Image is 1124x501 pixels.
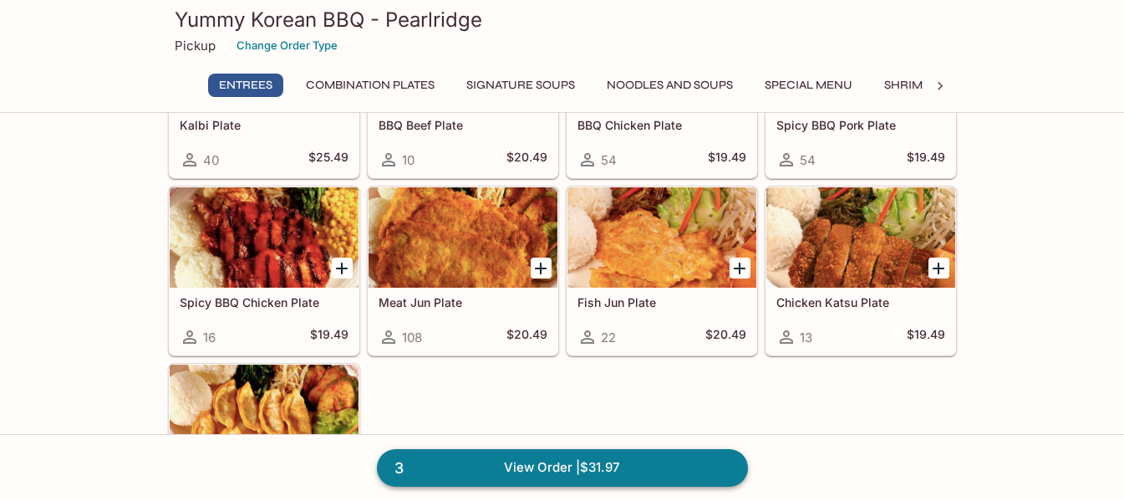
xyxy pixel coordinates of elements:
[208,74,283,97] button: Entrees
[175,38,216,54] p: Pickup
[229,33,345,59] button: Change Order Type
[567,187,757,355] a: Fish Jun Plate22$20.49
[800,152,816,168] span: 54
[907,327,945,347] h5: $19.49
[766,187,955,288] div: Chicken Katsu Plate
[708,150,746,170] h5: $19.49
[567,187,756,288] div: Fish Jun Plate
[577,118,746,132] h5: BBQ Chicken Plate
[928,258,949,279] button: Add Chicken Katsu Plate
[506,327,547,347] h5: $20.49
[598,74,742,97] button: Noodles and Soups
[368,187,558,355] a: Meat Jun Plate108$20.49
[203,152,219,168] span: 40
[755,74,862,97] button: Special Menu
[800,330,812,345] span: 13
[332,258,353,279] button: Add Spicy BBQ Chicken Plate
[379,118,547,132] h5: BBQ Beef Plate
[203,330,216,345] span: 16
[907,150,945,170] h5: $19.49
[776,295,945,309] h5: Chicken Katsu Plate
[765,187,956,355] a: Chicken Katsu Plate13$19.49
[377,449,748,486] a: 3View Order |$31.97
[384,457,414,480] span: 3
[170,365,359,465] div: Fried Man Doo Plate
[577,295,746,309] h5: Fish Jun Plate
[169,187,359,355] a: Spicy BBQ Chicken Plate16$19.49
[601,330,616,345] span: 22
[310,327,348,347] h5: $19.49
[875,74,994,97] button: Shrimp Combos
[180,118,348,132] h5: Kalbi Plate
[369,187,557,288] div: Meat Jun Plate
[308,150,348,170] h5: $25.49
[776,118,945,132] h5: Spicy BBQ Pork Plate
[297,74,444,97] button: Combination Plates
[705,327,746,347] h5: $20.49
[170,187,359,288] div: Spicy BBQ Chicken Plate
[379,295,547,309] h5: Meat Jun Plate
[730,258,750,279] button: Add Fish Jun Plate
[601,152,617,168] span: 54
[457,74,584,97] button: Signature Soups
[175,7,950,33] h3: Yummy Korean BBQ - Pearlridge
[506,150,547,170] h5: $20.49
[531,258,552,279] button: Add Meat Jun Plate
[180,295,348,309] h5: Spicy BBQ Chicken Plate
[402,330,422,345] span: 108
[402,152,415,168] span: 10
